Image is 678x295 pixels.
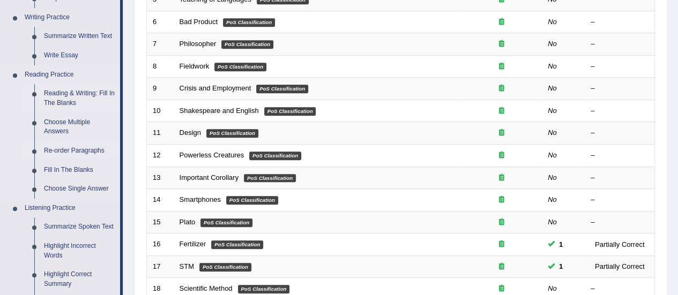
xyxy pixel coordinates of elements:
[591,17,649,27] div: –
[548,107,557,115] em: No
[39,217,120,237] a: Summarize Spoken Text
[180,173,239,181] a: Important Corollary
[591,39,649,49] div: –
[20,199,120,218] a: Listening Practice
[206,129,258,138] em: PoS Classification
[39,265,120,293] a: Highlight Correct Summary
[147,33,174,56] td: 7
[39,46,120,65] a: Write Essay
[591,217,649,228] div: –
[147,144,174,167] td: 12
[548,128,557,137] em: No
[180,151,244,159] a: Powerless Creatures
[39,161,120,180] a: Fill In The Blanks
[20,8,120,27] a: Writing Practice
[548,18,557,26] em: No
[180,40,217,48] a: Philosopher
[591,173,649,183] div: –
[591,261,649,272] div: Partially Correct
[147,255,174,278] td: 17
[147,122,174,145] td: 11
[591,195,649,205] div: –
[214,63,266,71] em: PoS Classification
[180,218,196,226] a: Plato
[467,128,536,138] div: Exam occurring question
[591,128,649,138] div: –
[591,239,649,250] div: Partially Correct
[39,179,120,199] a: Choose Single Answer
[20,65,120,85] a: Reading Practice
[467,39,536,49] div: Exam occurring question
[223,18,275,27] em: PoS Classification
[180,128,201,137] a: Design
[147,100,174,122] td: 10
[211,240,263,249] em: PoS Classification
[147,233,174,256] td: 16
[147,211,174,233] td: 15
[591,106,649,116] div: –
[591,284,649,294] div: –
[180,240,206,248] a: Fertilizer
[199,263,251,271] em: PoS Classification
[180,195,221,203] a: Smartphones
[548,218,557,226] em: No
[548,195,557,203] em: No
[147,11,174,33] td: 6
[467,150,536,161] div: Exam occurring question
[264,107,316,116] em: PoS Classification
[244,174,296,183] em: PoS Classification
[180,84,251,92] a: Crisis and Employment
[200,218,252,227] em: PoS Classification
[548,62,557,70] em: No
[226,196,278,205] em: PoS Classification
[238,285,290,293] em: PoS Classification
[180,62,210,70] a: Fieldwork
[180,107,259,115] a: Shakespeare and English
[39,113,120,141] a: Choose Multiple Answers
[180,262,194,270] a: STM
[180,18,218,26] a: Bad Product
[467,173,536,183] div: Exam occurring question
[147,78,174,100] td: 9
[548,173,557,181] em: No
[147,55,174,78] td: 8
[548,40,557,48] em: No
[591,84,649,94] div: –
[256,85,308,93] em: PoS Classification
[39,141,120,161] a: Re-order Paragraphs
[467,262,536,272] div: Exam occurring question
[555,261,567,272] span: You can still take this question
[467,62,536,72] div: Exam occurring question
[467,106,536,116] div: Exam occurring question
[467,17,536,27] div: Exam occurring question
[147,189,174,211] td: 14
[467,284,536,294] div: Exam occurring question
[39,84,120,112] a: Reading & Writing: Fill In The Blanks
[467,217,536,228] div: Exam occurring question
[548,151,557,159] em: No
[467,239,536,249] div: Exam occurring question
[180,284,233,292] a: Scientific Method
[548,284,557,292] em: No
[467,195,536,205] div: Exam occurring question
[548,84,557,92] em: No
[555,239,567,250] span: You can still take this question
[467,84,536,94] div: Exam occurring question
[249,152,301,160] em: PoS Classification
[39,27,120,46] a: Summarize Written Text
[39,237,120,265] a: Highlight Incorrect Words
[591,150,649,161] div: –
[221,40,273,49] em: PoS Classification
[591,62,649,72] div: –
[147,167,174,189] td: 13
